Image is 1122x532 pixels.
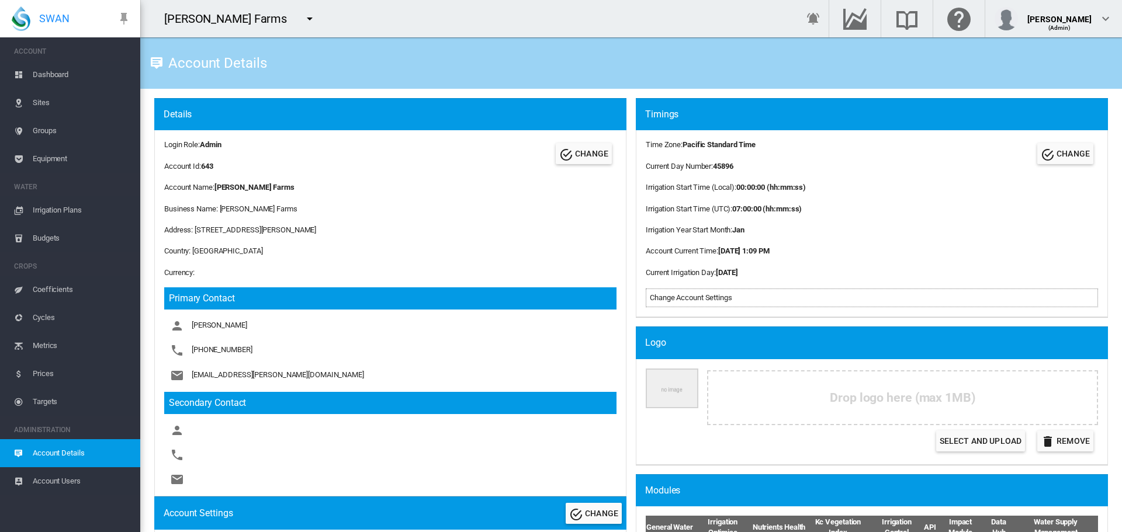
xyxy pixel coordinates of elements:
[33,439,131,467] span: Account Details
[33,117,131,145] span: Groups
[164,246,617,256] div: Country: [GEOGRAPHIC_DATA]
[170,319,184,333] md-icon: icon-account
[164,11,297,27] div: [PERSON_NAME] Farms
[33,61,131,89] span: Dashboard
[164,204,617,214] div: Business Name: [PERSON_NAME] Farms
[716,268,738,277] b: [DATE]
[164,140,221,150] div: Login Role:
[1027,9,1092,20] div: [PERSON_NAME]
[732,225,744,234] b: Jan
[707,370,1098,425] div: Drop logo here (max 1MB)
[170,343,184,357] md-icon: icon-phone
[1037,430,1093,451] button: icon-delete Remove
[646,246,716,255] span: Account Current Time
[39,11,70,26] span: SWAN
[33,467,131,495] span: Account Users
[732,204,802,213] b: 07:00:00 (hh:mm:ss)
[1057,436,1090,446] span: Remove
[33,388,131,416] span: Targets
[164,507,233,520] div: Account Settings
[192,321,247,330] span: [PERSON_NAME]
[164,59,267,67] div: Account Details
[14,420,131,439] span: ADMINISTRATION
[117,12,131,26] md-icon: icon-pin
[150,56,164,70] md-icon: icon-tooltip-text
[575,149,608,158] span: CHANGE
[806,12,820,26] md-icon: icon-bell-ring
[1048,25,1071,31] span: (Admin)
[200,140,221,149] b: Admin
[33,332,131,360] span: Metrics
[936,430,1025,451] label: Select and Upload
[713,162,733,171] b: 45896
[14,178,131,196] span: WATER
[164,161,221,172] div: Account Id:
[33,304,131,332] span: Cycles
[736,183,806,192] b: 00:00:00 (hh:mm:ss)
[646,204,730,213] span: Irrigation Start Time (UTC)
[646,368,698,409] img: Company Logo
[33,276,131,304] span: Coefficients
[170,448,184,462] md-icon: icon-phone
[569,507,583,521] md-icon: icon-check-circle
[303,12,317,26] md-icon: icon-menu-down
[683,140,756,149] b: Pacific Standard Time
[164,267,617,278] div: Currency:
[646,225,806,235] div: :
[585,509,618,518] span: CHANGE
[164,225,617,235] div: Address: [STREET_ADDRESS][PERSON_NAME]
[646,204,806,214] div: :
[1057,149,1090,158] span: CHANGE
[33,360,131,388] span: Prices
[945,12,973,26] md-icon: Click here for help
[164,392,617,414] h3: Secondary Contact
[646,268,714,277] span: Current Irrigation Day
[214,183,295,192] b: [PERSON_NAME] Farms
[164,182,617,193] div: Account Name:
[646,140,681,149] span: Time Zone
[164,287,617,310] h3: Primary Contact
[298,7,321,30] button: icon-menu-down
[14,42,131,61] span: ACCOUNT
[201,162,213,171] b: 643
[645,336,1108,349] div: Logo
[170,423,184,437] md-icon: icon-account
[645,108,1108,121] div: Timings
[1037,143,1093,164] button: Change Account Timings
[170,472,184,486] md-icon: icon-email
[646,225,730,234] span: Irrigation Year Start Month
[646,183,735,192] span: Irrigation Start Time (Local)
[802,7,825,30] button: icon-bell-ring
[192,370,364,379] span: [EMAIL_ADDRESS][PERSON_NAME][DOMAIN_NAME]
[841,12,869,26] md-icon: Go to the Data Hub
[1041,148,1055,162] md-icon: icon-check-circle
[646,267,806,278] div: :
[1041,434,1055,448] md-icon: icon-delete
[14,257,131,276] span: CROPS
[33,89,131,117] span: Sites
[645,484,1108,497] div: Modules
[646,161,806,172] div: :
[556,143,612,164] button: Change Account Details
[164,108,626,121] div: Details
[1099,12,1113,26] md-icon: icon-chevron-down
[646,140,806,150] div: :
[170,368,184,383] md-icon: icon-email
[893,12,921,26] md-icon: Search the knowledge base
[566,503,622,524] button: Change Account Settings
[33,145,131,173] span: Equipment
[33,224,131,252] span: Budgets
[995,7,1018,30] img: profile.jpg
[718,246,770,255] b: [DATE] 1:09 PM
[559,148,573,162] md-icon: icon-check-circle
[12,6,30,31] img: SWAN-Landscape-Logo-Colour-drop.png
[192,346,252,354] span: [PHONE_NUMBER]
[646,246,806,256] div: :
[33,196,131,224] span: Irrigation Plans
[646,162,711,171] span: Current Day Number
[650,293,1094,303] div: Change Account Settings
[646,182,806,193] div: :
